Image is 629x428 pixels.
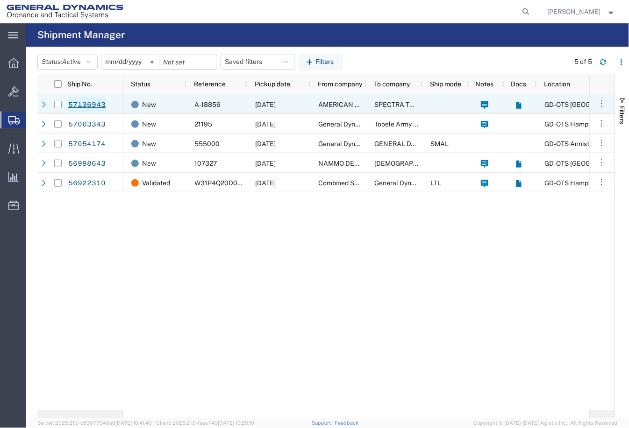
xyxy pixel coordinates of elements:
[37,23,125,47] h4: Shipment Manager
[544,80,571,88] span: Location
[312,420,335,426] a: Support
[37,55,98,70] button: Status:Active
[194,80,226,88] span: Reference
[374,80,410,88] span: To company
[476,80,494,88] span: Notes
[62,58,81,65] span: Active
[68,117,106,132] a: 57063343
[194,140,220,147] span: 555000
[194,120,212,128] span: 21195
[68,175,106,190] a: 56922310
[194,160,217,167] span: 107327
[547,6,616,17] button: [PERSON_NAME]
[159,55,217,69] input: Not set
[255,101,276,108] span: 10/21/2025
[67,80,92,88] span: Ship No.
[255,179,276,187] span: 10/02/2025
[255,120,276,128] span: 10/08/2025
[545,179,599,187] span: GD-OTS Hampton
[374,179,472,187] span: General Dynamics OTS Hampton
[255,140,276,147] span: 10/07/2025
[142,114,156,134] span: New
[142,134,156,154] span: New
[68,97,106,112] a: 57136943
[374,140,456,147] span: GENERAL DYNAMICS-OTS
[142,154,156,173] span: New
[318,179,386,187] span: Combined Systems Inc
[374,120,431,128] span: Tooele Army Depot
[221,55,295,70] button: Saved filters
[68,156,106,171] a: 56998643
[142,173,170,193] span: Validated
[430,140,449,147] span: SMAL
[430,179,441,187] span: LTL
[511,80,527,88] span: Docs
[194,101,221,108] span: A-18856
[474,419,618,427] span: Copyright © [DATE]-[DATE] Agistix Inc., All Rights Reserved
[131,80,150,88] span: Status
[575,57,593,67] div: 5 of 5
[299,55,343,70] button: Filters
[37,420,152,426] span: Server: 2025.21.0-c63077040a8
[374,160,551,167] span: US ARMY YUMA PROVING GROUNDS
[335,420,359,426] a: Feedback
[430,80,461,88] span: Ship mode
[68,136,106,151] a: 57054174
[194,179,250,187] span: W31P4Q20D0023
[218,420,254,426] span: [DATE] 10:25:10
[619,106,626,124] span: Filters
[7,5,123,19] img: logo
[156,420,254,426] span: Client: 2025.21.0-faee749
[545,120,599,128] span: GD-OTS Hampton
[115,420,152,426] span: [DATE] 10:41:40
[548,7,601,17] span: Karen Monarch
[318,101,407,108] span: AMERICAN ORDNANCE, LLC
[374,101,472,108] span: SPECTRA TECHNOLOGIES, LLC
[142,95,156,114] span: New
[255,160,276,167] span: 10/06/2025
[101,55,159,69] input: Not set
[255,80,290,88] span: Pickup date
[318,120,389,128] span: General Dynamics - OTS
[318,160,420,167] span: NAMMO DEFENSE SYSTEMS INC
[318,140,389,147] span: General Dynamics - OTS
[318,80,362,88] span: From company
